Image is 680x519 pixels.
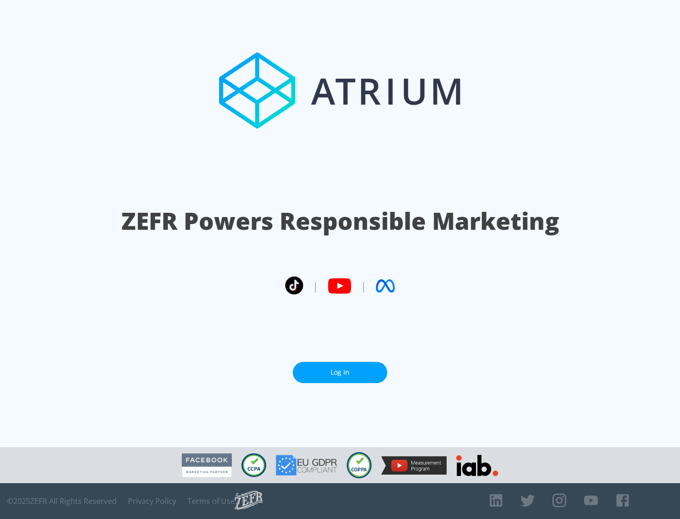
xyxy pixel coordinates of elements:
span: | [361,279,366,293]
a: Privacy Policy [128,496,176,506]
img: Facebook Marketing Partner [182,453,232,477]
img: IAB [456,455,498,476]
a: Log In [293,362,387,383]
span: © 2025 ZEFR All Rights Reserved [7,496,117,506]
img: COPPA Compliant [347,452,372,478]
img: CCPA Compliant [241,453,266,477]
img: YouTube Measurement Program [381,456,447,475]
a: Terms of Use [187,496,235,506]
span: | [313,279,318,293]
img: GDPR Compliant [276,455,337,476]
h1: ZEFR Powers Responsible Marketing [121,205,559,237]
